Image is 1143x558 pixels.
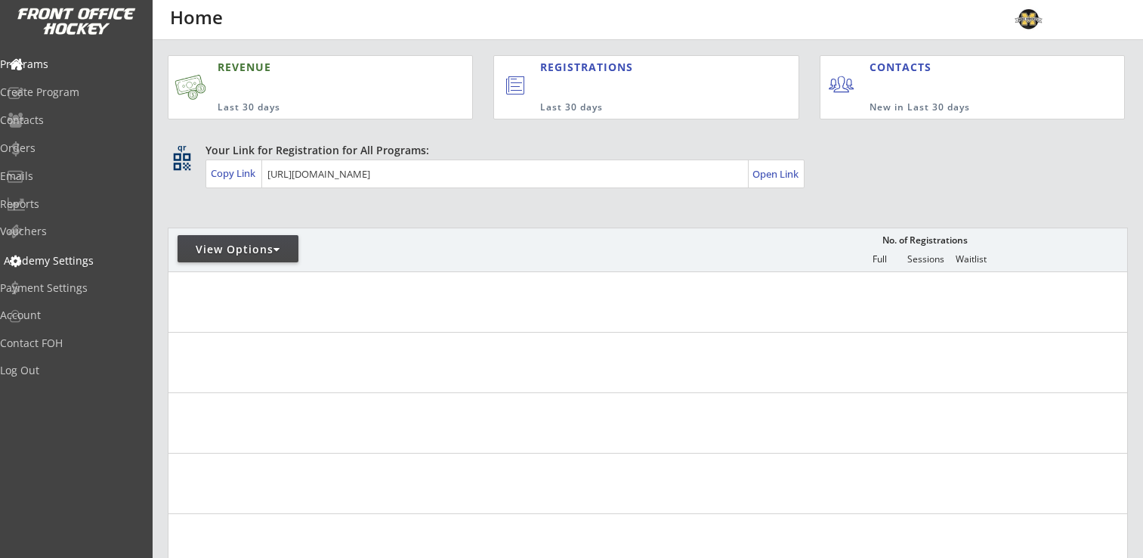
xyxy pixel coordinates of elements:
div: Your Link for Registration for All Programs: [205,143,1081,158]
div: Open Link [752,168,800,181]
div: Copy Link [211,166,258,180]
div: No. of Registrations [878,235,972,246]
div: Waitlist [948,254,993,265]
div: REVENUE [218,60,400,75]
button: qr_code [171,150,193,173]
div: Last 30 days [218,101,400,114]
div: CONTACTS [870,60,938,75]
a: Open Link [752,163,800,184]
div: Last 30 days [540,101,737,114]
div: Sessions [903,254,948,265]
div: Full [857,254,902,265]
div: REGISTRATIONS [540,60,729,75]
div: qr [172,143,190,153]
div: View Options [178,242,298,257]
div: New in Last 30 days [870,101,1055,114]
div: Academy Settings [4,256,140,266]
